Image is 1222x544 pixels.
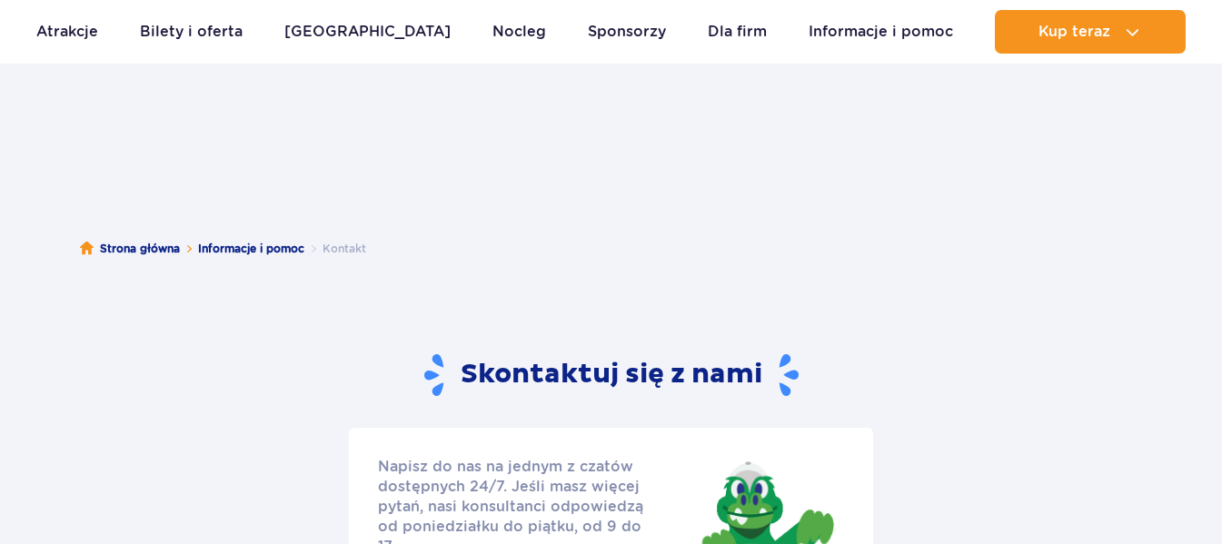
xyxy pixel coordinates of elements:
a: Strona główna [80,240,180,258]
a: Informacje i pomoc [198,240,304,258]
a: Informacje i pomoc [809,10,953,54]
li: Kontakt [304,240,366,258]
h2: Skontaktuj się z nami [424,352,799,399]
a: Sponsorzy [588,10,666,54]
a: Dla firm [708,10,767,54]
a: [GEOGRAPHIC_DATA] [284,10,451,54]
a: Bilety i oferta [140,10,243,54]
button: Kup teraz [995,10,1186,54]
span: Kup teraz [1038,24,1110,40]
a: Nocleg [492,10,546,54]
a: Atrakcje [36,10,98,54]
